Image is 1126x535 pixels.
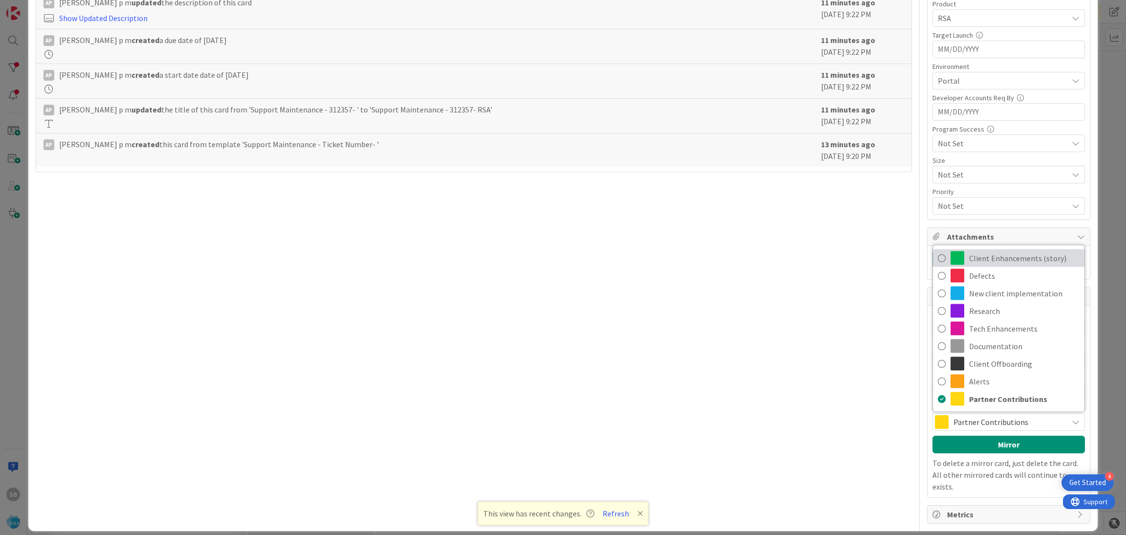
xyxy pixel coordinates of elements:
[43,105,54,115] div: Ap
[953,415,1063,429] span: Partner Contributions
[938,75,1068,87] span: Portal
[969,304,1080,318] span: Research
[131,139,159,149] b: created
[969,286,1080,301] span: New client implementation
[933,267,1084,285] a: Defects
[969,268,1080,283] span: Defects
[969,392,1080,406] span: Partner Contributions
[131,70,159,80] b: created
[933,355,1084,373] a: Client Offboarding
[821,105,875,114] b: 11 minutes ago
[938,168,1063,181] span: Not Set
[932,63,1085,70] div: Environment
[969,339,1080,354] span: Documentation
[938,104,1080,120] input: MM/DD/YYYY
[932,126,1085,133] div: Program Success
[821,104,904,128] div: [DATE] 9:22 PM
[1061,474,1114,491] div: Open Get Started checklist, remaining modules: 4
[1069,478,1106,488] div: Get Started
[932,457,1085,492] p: To delete a mirror card, just delete the card. All other mirrored cards will continue to exists.
[821,139,875,149] b: 13 minutes ago
[932,188,1085,195] div: Priority
[932,436,1085,453] button: Mirror
[21,1,44,13] span: Support
[938,12,1068,24] span: RSA
[969,321,1080,336] span: Tech Enhancements
[933,302,1084,320] a: Research
[821,70,875,80] b: 11 minutes ago
[59,138,379,150] span: [PERSON_NAME] p m this card from template 'Support Maintenance - Ticket Number- '
[933,249,1084,267] a: Client Enhancements (story)
[938,41,1080,58] input: MM/DD/YYYY
[938,137,1068,149] span: Not Set
[821,35,875,45] b: 11 minutes ago
[43,139,54,150] div: Ap
[969,357,1080,371] span: Client Offboarding
[932,94,1085,101] div: Developer Accounts Req By
[933,337,1084,355] a: Documentation
[59,69,249,81] span: [PERSON_NAME] p m a start date date of [DATE]
[947,231,1072,243] span: Attachments
[933,373,1084,390] a: Alerts
[938,199,1063,213] span: Not Set
[969,374,1080,389] span: Alerts
[599,507,632,520] button: Refresh
[43,35,54,46] div: Ap
[131,105,161,114] b: updated
[932,404,948,411] span: Label
[933,390,1084,408] a: Partner Contributions
[483,508,594,519] span: This view has recent changes.
[821,69,904,93] div: [DATE] 9:22 PM
[1105,472,1114,481] div: 4
[131,35,159,45] b: created
[59,34,227,46] span: [PERSON_NAME] p m a due date of [DATE]
[932,157,1085,164] div: Size
[933,285,1084,302] a: New client implementation
[59,13,148,23] a: Show Updated Description
[821,138,904,162] div: [DATE] 9:20 PM
[821,34,904,59] div: [DATE] 9:22 PM
[947,509,1072,520] span: Metrics
[932,0,1085,7] div: Product
[43,70,54,81] div: Ap
[932,32,1085,39] div: Target Launch
[59,104,492,115] span: [PERSON_NAME] p m the title of this card from 'Support Maintenance - 312357- ' to 'Support Mainte...
[969,251,1080,266] span: Client Enhancements (story)
[933,320,1084,337] a: Tech Enhancements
